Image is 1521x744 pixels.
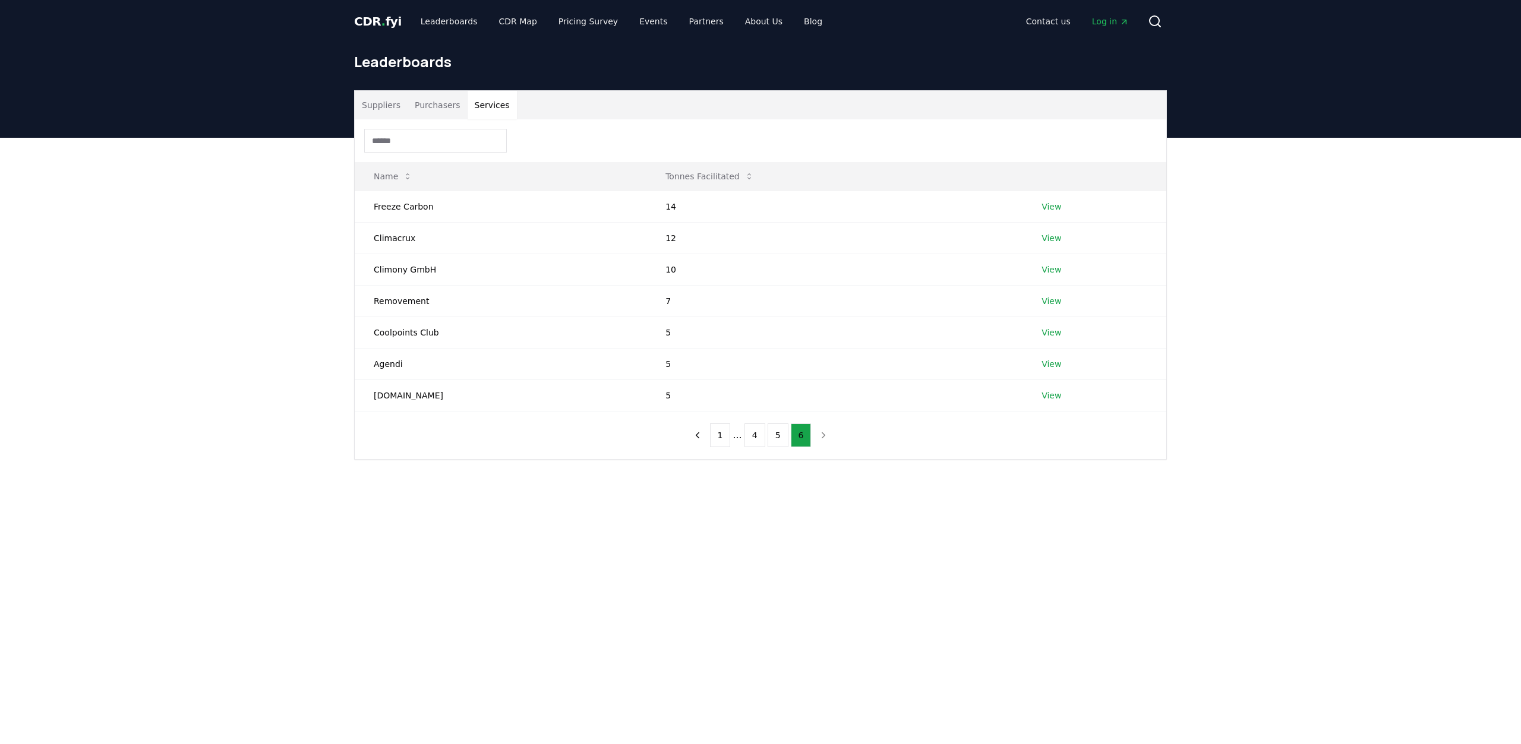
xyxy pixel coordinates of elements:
[646,285,1023,316] td: 7
[646,222,1023,254] td: 12
[794,11,832,32] a: Blog
[687,423,708,447] button: previous page
[411,11,487,32] a: Leaderboards
[1017,11,1138,32] nav: Main
[490,11,547,32] a: CDR Map
[646,379,1023,411] td: 5
[1042,264,1061,276] a: View
[646,191,1023,222] td: 14
[1042,295,1061,307] a: View
[354,52,1167,71] h1: Leaderboards
[355,191,646,222] td: Freeze Carbon
[656,164,763,188] button: Tonnes Facilitated
[1042,358,1061,370] a: View
[355,91,408,119] button: Suppliers
[355,379,646,411] td: [DOMAIN_NAME]
[768,423,788,447] button: 5
[354,13,402,30] a: CDR.fyi
[646,316,1023,348] td: 5
[1017,11,1080,32] a: Contact us
[646,348,1023,379] td: 5
[1042,201,1061,213] a: View
[791,423,812,447] button: 6
[355,316,646,348] td: Coolpoints Club
[408,91,468,119] button: Purchasers
[736,11,792,32] a: About Us
[733,428,741,442] li: ...
[744,423,765,447] button: 4
[646,254,1023,285] td: 10
[549,11,627,32] a: Pricing Survey
[1083,11,1138,32] a: Log in
[468,91,517,119] button: Services
[1042,327,1061,338] a: View
[355,222,646,254] td: Climacrux
[630,11,677,32] a: Events
[364,164,422,188] button: Name
[354,14,402,29] span: CDR fyi
[710,423,731,447] button: 1
[355,254,646,285] td: Climony GmbH
[1092,15,1129,27] span: Log in
[680,11,733,32] a: Partners
[381,14,386,29] span: .
[411,11,832,32] nav: Main
[1042,390,1061,401] a: View
[355,348,646,379] td: Agendi
[1042,232,1061,244] a: View
[355,285,646,316] td: Removement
